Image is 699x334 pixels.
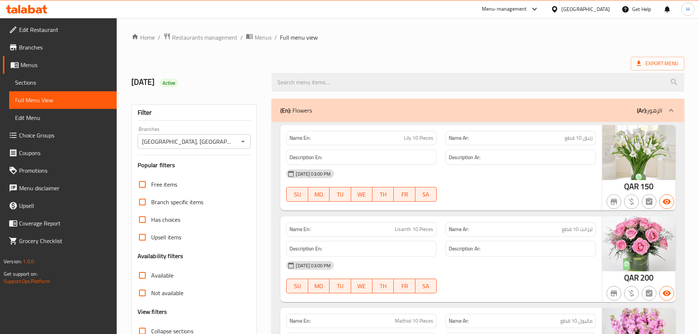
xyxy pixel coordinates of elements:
h3: Availability filters [138,252,183,260]
button: WE [351,187,372,202]
span: Upsell [19,201,111,210]
a: Menu disclaimer [3,179,117,197]
b: (En): [280,105,291,116]
span: TH [375,281,391,291]
span: [DATE] 03:00 PM [293,262,334,269]
span: Sections [15,78,111,87]
div: Menu-management [482,5,527,14]
button: FR [394,279,415,293]
button: Not has choices [642,286,656,301]
button: SA [415,187,437,202]
div: [GEOGRAPHIC_DATA] [561,5,610,13]
h2: [DATE] [131,77,263,88]
b: (Ar): [637,105,647,116]
span: 200 [640,271,654,285]
span: Get support on: [4,269,37,279]
strong: Name En: [290,225,310,233]
button: TU [330,279,351,293]
button: Purchased item [624,194,639,209]
span: Free items [151,180,177,189]
button: MO [308,187,330,202]
button: Not has choices [642,194,656,209]
a: Menus [246,33,272,42]
span: H [686,5,689,13]
a: Choice Groups [3,126,117,144]
span: TH [375,189,391,200]
img: 10_Pcs_Lisanth638938009031583720.jpg [602,216,676,271]
a: Promotions [3,162,117,179]
div: Filter [138,105,251,121]
p: Flowers [280,106,312,115]
span: Lily 10 Pieces [404,134,433,142]
button: FR [394,187,415,202]
span: Not available [151,289,183,297]
span: Has choices [151,215,180,224]
button: SU [286,187,308,202]
span: Grocery Checklist [19,236,111,245]
strong: Description En: [290,244,322,253]
span: Full menu view [280,33,318,42]
img: 10_Pcs_Lily638938009071213591.jpg [602,125,676,180]
span: SU [290,189,305,200]
a: Support.OpsPlatform [4,276,50,286]
span: TU [332,281,348,291]
span: 150 [640,179,654,194]
li: / [158,33,160,42]
p: الزهور [637,106,662,115]
span: Lisanth 10 Pieces [395,225,433,233]
span: Version: [4,257,22,266]
li: / [274,33,277,42]
span: ليزانث 10 قطع [562,225,593,233]
button: MO [308,279,330,293]
span: [DATE] 03:00 PM [293,170,334,177]
button: TH [372,187,394,202]
span: SA [418,281,434,291]
button: SU [286,279,308,293]
span: WE [354,189,369,200]
span: Export Menu [631,57,684,70]
a: Edit Restaurant [3,21,117,38]
button: Available [659,194,674,209]
span: Edit Restaurant [19,25,111,34]
strong: Description En: [290,153,322,162]
strong: Name Ar: [449,317,469,325]
span: زنبق 10 قطع [565,134,593,142]
a: Coverage Report [3,214,117,232]
span: Restaurants management [172,33,237,42]
span: Branches [19,43,111,52]
a: Branches [3,38,117,56]
nav: breadcrumb [131,33,684,42]
a: Full Menu View [9,91,117,109]
span: Mathiol 10 Pieces [395,317,433,325]
span: Choice Groups [19,131,111,140]
span: Menu disclaimer [19,184,111,192]
span: QAR [624,271,639,285]
a: Sections [9,74,117,91]
span: TU [332,189,348,200]
span: MO [311,281,327,291]
strong: Description Ar: [449,153,480,162]
strong: Name En: [290,134,310,142]
span: QAR [624,179,639,194]
span: FR [397,281,412,291]
span: FR [397,189,412,200]
a: Home [131,33,155,42]
div: (En): Flowers(Ar):الزهور [272,99,684,122]
button: Open [238,136,248,147]
button: WE [351,279,372,293]
span: Branch specific items [151,198,203,206]
a: Restaurants management [163,33,237,42]
button: Not branch specific item [607,194,621,209]
span: 1.0.0 [23,257,34,266]
span: Menus [255,33,272,42]
button: Purchased item [624,286,639,301]
span: Active [160,80,179,87]
span: Coupons [19,148,111,157]
input: search [272,73,684,92]
a: Upsell [3,197,117,214]
strong: Name En: [290,317,310,325]
span: MO [311,189,327,200]
strong: Description Ar: [449,244,480,253]
div: Active [160,78,179,87]
span: Menus [21,60,111,69]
